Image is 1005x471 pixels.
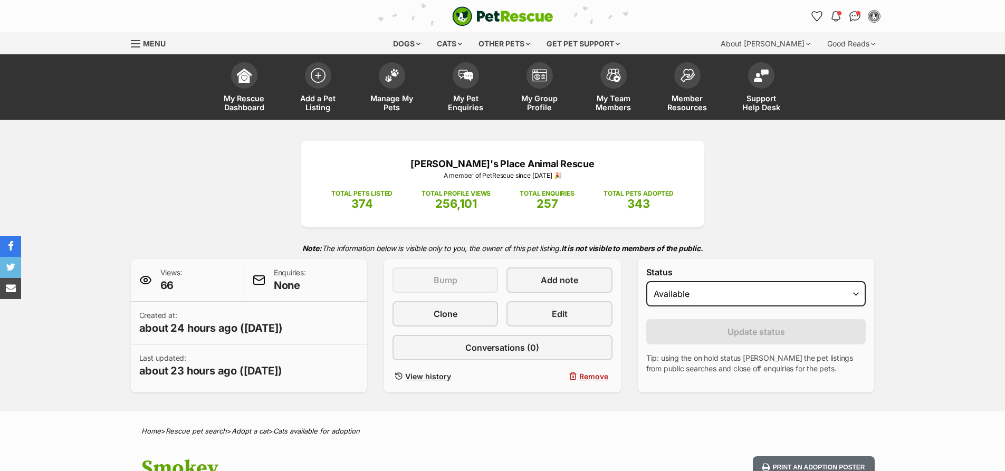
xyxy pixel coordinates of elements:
a: Manage My Pets [355,57,429,120]
span: Bump [434,274,457,286]
span: View history [405,371,451,382]
p: TOTAL PETS LISTED [331,189,393,198]
a: My Group Profile [503,57,577,120]
img: logo-cat-932fe2b9b8326f06289b0f2fb663e598f794de774fb13d1741a6617ecf9a85b4.svg [452,6,553,26]
img: notifications-46538b983faf8c2785f20acdc204bb7945ddae34d4c08c2a6579f10ce5e182be.svg [831,11,840,22]
img: chat-41dd97257d64d25036548639549fe6c8038ab92f7586957e7f3b1b290dea8141.svg [849,11,860,22]
p: A member of PetRescue since [DATE] 🎉 [317,171,688,180]
a: Add note [506,267,612,293]
p: TOTAL PETS ADOPTED [604,189,674,198]
a: Rescue pet search [166,427,227,435]
span: 256,101 [435,197,477,210]
a: My Team Members [577,57,650,120]
span: Menu [143,39,166,48]
img: help-desk-icon-fdf02630f3aa405de69fd3d07c3f3aa587a6932b1a1747fa1d2bba05be0121f9.svg [754,69,769,82]
span: My Rescue Dashboard [221,94,268,112]
img: member-resources-icon-8e73f808a243e03378d46382f2149f9095a855e16c252ad45f914b54edf8863c.svg [680,69,695,83]
span: Add note [541,274,578,286]
span: Support Help Desk [738,94,785,112]
strong: Note: [302,244,322,253]
img: pet-enquiries-icon-7e3ad2cf08bfb03b45e93fb7055b45f3efa6380592205ae92323e6603595dc1f.svg [458,70,473,81]
div: > > > [115,427,891,435]
p: TOTAL PROFILE VIEWS [422,189,491,198]
div: Cats [429,33,470,54]
p: Created at: [139,310,283,335]
span: Member Resources [664,94,711,112]
span: about 23 hours ago ([DATE]) [139,363,283,378]
a: Edit [506,301,612,326]
button: Remove [506,369,612,384]
span: Clone [434,307,457,320]
p: Tip: using the on hold status [PERSON_NAME] the pet listings from public searches and close off e... [646,353,866,374]
p: The information below is visible only to you, the owner of this pet listing. [131,237,875,259]
span: None [274,278,306,293]
a: Home [141,427,161,435]
span: 257 [537,197,558,210]
span: 343 [627,197,650,210]
span: Remove [579,371,608,382]
a: PetRescue [452,6,553,26]
button: Bump [393,267,498,293]
a: Conversations [847,8,864,25]
p: Views: [160,267,183,293]
p: Enquiries: [274,267,306,293]
ul: Account quick links [809,8,883,25]
p: [PERSON_NAME]'s Place Animal Rescue [317,157,688,171]
img: dashboard-icon-eb2f2d2d3e046f16d808141f083e7271f6b2e854fb5c12c21221c1fb7104beca.svg [237,68,252,83]
img: add-pet-listing-icon-0afa8454b4691262ce3f59096e99ab1cd57d4a30225e0717b998d2c9b9846f56.svg [311,68,326,83]
a: My Rescue Dashboard [207,57,281,120]
a: View history [393,369,498,384]
span: Add a Pet Listing [294,94,342,112]
label: Status [646,267,866,277]
img: team-members-icon-5396bd8760b3fe7c0b43da4ab00e1e3bb1a5d9ba89233759b79545d2d3fc5d0d.svg [606,69,621,82]
div: Dogs [386,33,428,54]
span: Manage My Pets [368,94,416,112]
span: Edit [552,307,568,320]
img: Michelle ROGERS profile pic [869,11,879,22]
a: Add a Pet Listing [281,57,355,120]
p: Last updated: [139,353,283,378]
a: Conversations (0) [393,335,612,360]
a: Menu [131,33,173,52]
span: My Pet Enquiries [442,94,490,112]
div: About [PERSON_NAME] [713,33,818,54]
a: Favourites [809,8,826,25]
span: about 24 hours ago ([DATE]) [139,321,283,335]
a: Cats available for adoption [273,427,360,435]
img: group-profile-icon-3fa3cf56718a62981997c0bc7e787c4b2cf8bcc04b72c1350f741eb67cf2f40e.svg [532,69,547,82]
a: Support Help Desk [724,57,798,120]
a: My Pet Enquiries [429,57,503,120]
span: My Group Profile [516,94,563,112]
img: manage-my-pets-icon-02211641906a0b7f246fdf0571729dbe1e7629f14944591b6c1af311fb30b64b.svg [385,69,399,82]
button: Notifications [828,8,845,25]
button: Update status [646,319,866,344]
div: Good Reads [820,33,883,54]
p: TOTAL ENQUIRIES [520,189,574,198]
strong: It is not visible to members of the public. [561,244,703,253]
a: Clone [393,301,498,326]
span: Update status [728,325,785,338]
span: 66 [160,278,183,293]
a: Member Resources [650,57,724,120]
span: Conversations (0) [465,341,539,354]
div: Get pet support [539,33,627,54]
span: 374 [351,197,373,210]
div: Other pets [471,33,538,54]
a: Adopt a cat [232,427,269,435]
span: My Team Members [590,94,637,112]
button: My account [866,8,883,25]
